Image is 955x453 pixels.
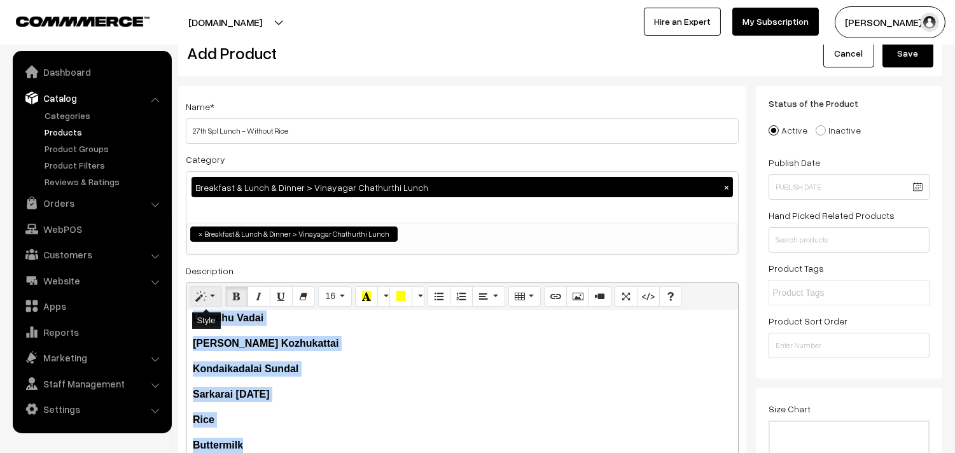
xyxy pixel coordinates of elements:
[769,261,824,275] label: Product Tags
[193,363,298,374] b: Kondaikadalai Sundal
[41,158,167,172] a: Product Filters
[769,156,820,169] label: Publish Date
[16,17,150,26] img: COMMMERCE
[16,192,167,214] a: Orders
[16,13,127,28] a: COMMMERCE
[644,8,721,36] a: Hire an Expert
[816,123,861,137] label: Inactive
[389,286,412,307] button: Background Color
[16,218,167,240] a: WebPOS
[192,177,733,197] div: Breakfast & Lunch & Dinner > Vinayagar Chathurthi Lunch
[144,6,307,38] button: [DOMAIN_NAME]
[508,286,541,307] button: Table
[823,39,874,67] a: Cancel
[544,286,567,307] button: Link (CTRL+K)
[16,243,167,266] a: Customers
[615,286,638,307] button: Full Screen
[377,286,390,307] button: More Color
[186,100,214,113] label: Name
[186,264,234,277] label: Description
[882,39,933,67] button: Save
[190,226,398,242] li: Breakfast & Lunch & Dinner > Vinayagar Chathurthi Lunch
[41,142,167,155] a: Product Groups
[769,174,930,200] input: Publish Date
[192,312,221,329] div: Style
[732,8,819,36] a: My Subscription
[659,286,682,307] button: Help
[186,118,739,144] input: Name
[193,338,338,349] b: [PERSON_NAME] Kozhukattai
[16,398,167,421] a: Settings
[225,286,248,307] button: Bold (CTRL+B)
[193,414,214,425] b: Rice
[187,43,742,63] h2: Add Product
[247,286,270,307] button: Italic (CTRL+I)
[199,228,203,240] span: ×
[41,125,167,139] a: Products
[428,286,450,307] button: Unordered list (CTRL+SHIFT+NUM7)
[292,286,315,307] button: Remove Font Style (CTRL+\)
[566,286,589,307] button: Picture
[637,286,660,307] button: Code View
[16,321,167,344] a: Reports
[16,372,167,395] a: Staff Management
[16,295,167,317] a: Apps
[16,346,167,369] a: Marketing
[41,109,167,122] a: Categories
[193,440,243,450] b: Buttermilk
[721,181,732,193] button: ×
[193,312,263,323] b: Ulundhu Vadai
[355,286,378,307] button: Recent Color
[772,286,884,300] input: Product Tags
[769,402,811,415] label: Size Chart
[450,286,473,307] button: Ordered list (CTRL+SHIFT+NUM8)
[16,60,167,83] a: Dashboard
[270,286,293,307] button: Underline (CTRL+U)
[769,227,930,253] input: Search products
[41,175,167,188] a: Reviews & Ratings
[16,269,167,292] a: Website
[769,123,807,137] label: Active
[769,98,874,109] span: Status of the Product
[769,314,847,328] label: Product Sort Order
[186,153,225,166] label: Category
[769,333,930,358] input: Enter Number
[589,286,611,307] button: Video
[193,389,270,400] b: Sarkarai [DATE]
[318,286,352,307] button: Font Size
[325,291,335,301] span: 16
[190,286,222,307] button: Style
[472,286,505,307] button: Paragraph
[835,6,945,38] button: [PERSON_NAME] s…
[412,286,424,307] button: More Color
[920,13,939,32] img: user
[16,87,167,109] a: Catalog
[769,209,895,222] label: Hand Picked Related Products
